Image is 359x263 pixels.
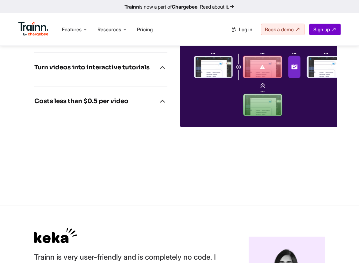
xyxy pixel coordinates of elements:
[172,4,197,10] b: Chargebee
[34,228,77,243] img: Testimonial image with custom explaining how fast tutorial video creation is with Trainn
[313,26,330,33] span: Sign up
[34,96,128,106] h4: Costs less than $0.5 per video
[18,22,48,37] img: Trainn Logo
[137,26,153,33] a: Pricing
[34,63,150,72] h4: Turn videos into interactive tutorials
[227,24,256,35] a: Log in
[261,24,304,35] a: Book a demo
[309,24,341,35] a: Sign up
[265,26,294,33] span: Book a demo
[97,26,121,33] span: Resources
[62,26,82,33] span: Features
[239,26,252,33] span: Log in
[124,4,139,10] b: Trainn
[328,234,359,263] iframe: Chat Widget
